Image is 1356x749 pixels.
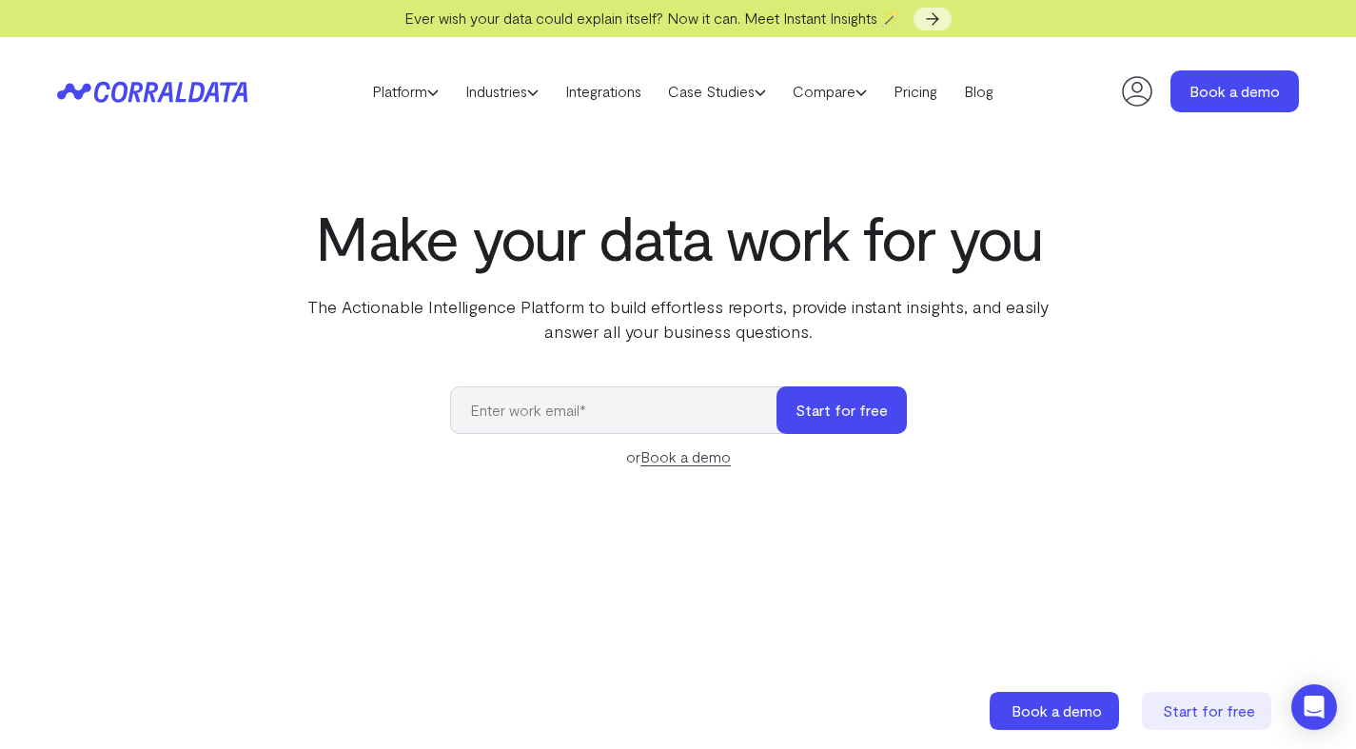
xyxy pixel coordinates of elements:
button: Start for free [776,386,907,434]
a: Integrations [552,77,655,106]
a: Book a demo [640,447,731,466]
p: The Actionable Intelligence Platform to build effortless reports, provide instant insights, and e... [290,294,1067,344]
span: Start for free [1163,701,1255,719]
div: Open Intercom Messenger [1291,684,1337,730]
h1: Make your data work for you [290,203,1067,271]
a: Book a demo [990,692,1123,730]
input: Enter work email* [450,386,796,434]
a: Platform [359,77,452,106]
a: Compare [779,77,880,106]
a: Case Studies [655,77,779,106]
a: Book a demo [1170,70,1299,112]
a: Industries [452,77,552,106]
a: Start for free [1142,692,1275,730]
div: or [450,445,907,468]
span: Book a demo [1012,701,1102,719]
a: Pricing [880,77,951,106]
a: Blog [951,77,1007,106]
span: Ever wish your data could explain itself? Now it can. Meet Instant Insights 🪄 [404,9,900,27]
